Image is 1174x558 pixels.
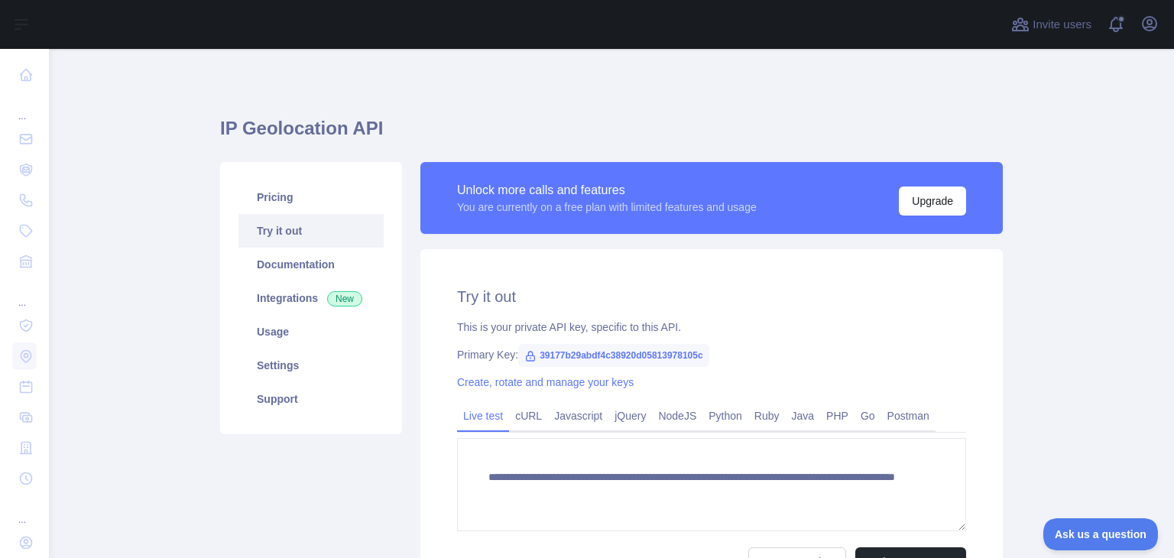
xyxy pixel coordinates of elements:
[881,404,936,428] a: Postman
[748,404,786,428] a: Ruby
[238,214,384,248] a: Try it out
[786,404,821,428] a: Java
[518,344,709,367] span: 39177b29abdf4c38920d05813978105c
[652,404,702,428] a: NodeJS
[820,404,855,428] a: PHP
[457,286,966,307] h2: Try it out
[238,349,384,382] a: Settings
[509,404,548,428] a: cURL
[457,320,966,335] div: This is your private API key, specific to this API.
[238,180,384,214] a: Pricing
[220,116,1003,153] h1: IP Geolocation API
[457,347,966,362] div: Primary Key:
[702,404,748,428] a: Python
[12,92,37,122] div: ...
[1008,12,1095,37] button: Invite users
[238,248,384,281] a: Documentation
[238,281,384,315] a: Integrations New
[12,495,37,526] div: ...
[457,376,634,388] a: Create, rotate and manage your keys
[1043,518,1159,550] iframe: Toggle Customer Support
[548,404,608,428] a: Javascript
[1033,16,1091,34] span: Invite users
[12,278,37,309] div: ...
[608,404,652,428] a: jQuery
[457,200,757,215] div: You are currently on a free plan with limited features and usage
[457,404,509,428] a: Live test
[899,187,966,216] button: Upgrade
[238,315,384,349] a: Usage
[238,382,384,416] a: Support
[457,181,757,200] div: Unlock more calls and features
[855,404,881,428] a: Go
[327,291,362,307] span: New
